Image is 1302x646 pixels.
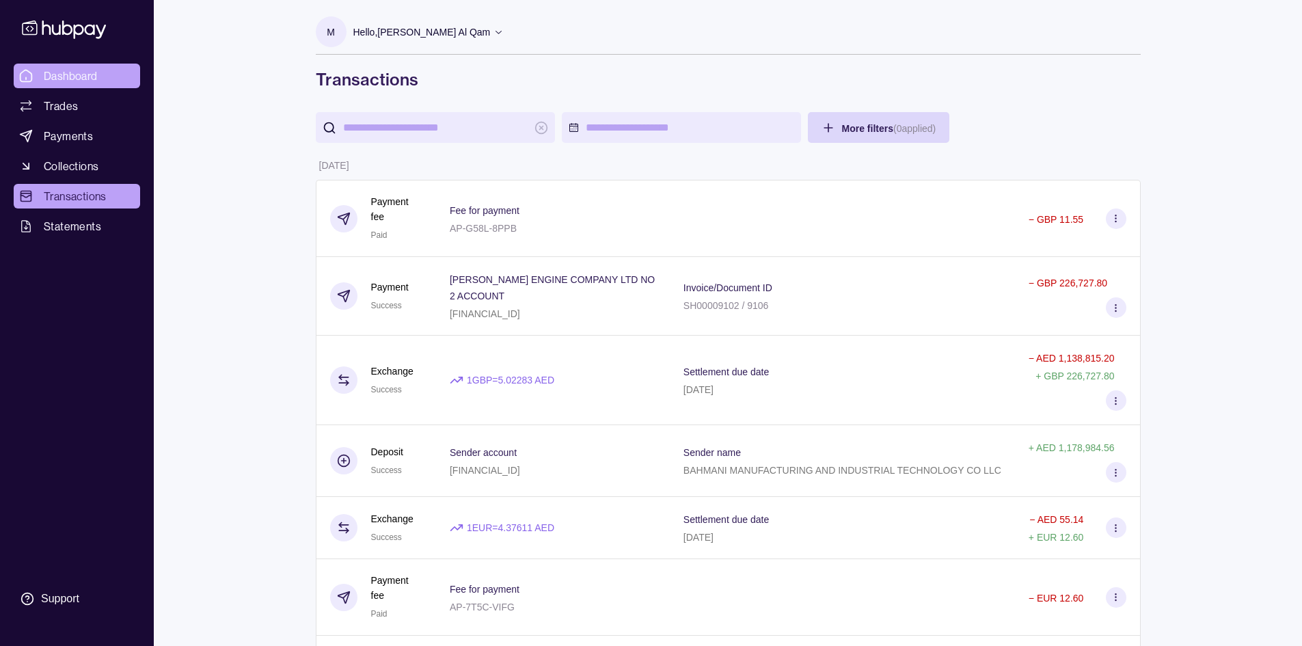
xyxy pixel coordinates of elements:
p: SH00009102 / 9106 [683,300,769,311]
p: Exchange [371,364,413,379]
a: Collections [14,154,140,178]
span: Collections [44,158,98,174]
span: Payments [44,128,93,144]
p: M [327,25,335,40]
p: − GBP 11.55 [1029,214,1083,225]
p: AP-G58L-8PPB [450,223,517,234]
a: Support [14,584,140,613]
span: Statements [44,218,101,234]
p: [FINANCIAL_ID] [450,465,520,476]
p: − AED 55.14 [1029,514,1083,525]
p: [DATE] [683,532,714,543]
span: Success [371,466,402,475]
span: Paid [371,609,388,619]
span: Success [371,301,402,310]
a: Dashboard [14,64,140,88]
p: Settlement due date [683,366,769,377]
p: Sender name [683,447,741,458]
div: Support [41,591,79,606]
p: − GBP 226,727.80 [1029,278,1107,288]
a: Payments [14,124,140,148]
p: [DATE] [683,384,714,395]
h1: Transactions [316,68,1141,90]
p: Invoice/Document ID [683,282,772,293]
a: Transactions [14,184,140,208]
p: Hello, [PERSON_NAME] Al Qam [353,25,491,40]
span: Dashboard [44,68,98,84]
p: Payment fee [371,573,422,603]
p: Settlement due date [683,514,769,525]
p: Sender account [450,447,517,458]
p: − AED 1,138,815.20 [1029,353,1115,364]
p: [DATE] [319,160,349,171]
p: BAHMANI MANUFACTURING AND INDUSTRIAL TECHNOLOGY CO LLC [683,465,1001,476]
p: − EUR 12.60 [1029,593,1084,604]
p: Deposit [371,444,403,459]
span: Paid [371,230,388,240]
p: AP-7T5C-VIFG [450,602,515,613]
span: Success [371,385,402,394]
p: Payment fee [371,194,422,224]
a: Statements [14,214,140,239]
p: + EUR 12.60 [1029,532,1084,543]
p: 1 GBP = 5.02283 AED [467,373,554,388]
p: [FINANCIAL_ID] [450,308,520,319]
p: ( 0 applied) [893,123,936,134]
p: Fee for payment [450,584,519,595]
p: Fee for payment [450,205,519,216]
span: Transactions [44,188,107,204]
input: search [343,112,528,143]
p: + GBP 226,727.80 [1035,371,1114,381]
p: 1 EUR = 4.37611 AED [467,520,554,535]
span: Trades [44,98,78,114]
a: Trades [14,94,140,118]
p: Exchange [371,511,413,526]
p: Payment [371,280,409,295]
p: + AED 1,178,984.56 [1029,442,1115,453]
button: More filters(0applied) [808,112,950,143]
span: Success [371,533,402,542]
span: More filters [842,123,936,134]
p: [PERSON_NAME] ENGINE COMPANY LTD NO 2 ACCOUNT [450,274,655,301]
